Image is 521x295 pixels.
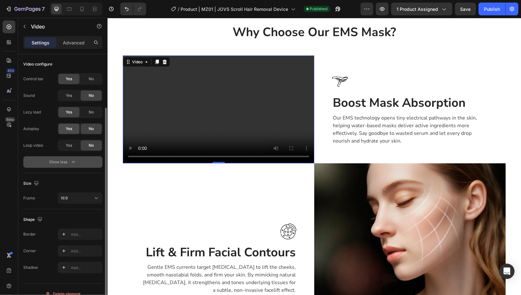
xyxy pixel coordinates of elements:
[225,96,380,127] p: Our EMS technology opens tiny electrical pathways in the skin, helping water-based masks deliver ...
[23,195,35,201] div: Frame
[61,196,68,200] span: 16:9
[23,156,102,168] button: Show less
[66,109,72,115] span: Yes
[120,3,146,15] div: Undo/Redo
[23,76,44,82] div: Control bar
[66,76,72,82] span: Yes
[58,192,102,204] button: 16:9
[23,265,38,270] div: Shadow
[89,93,94,98] span: No
[66,93,72,98] span: Yes
[23,248,36,254] div: Corner
[23,215,44,224] div: Shape
[479,3,505,15] button: Publish
[71,248,101,254] div: Add...
[32,39,49,46] p: Settings
[23,126,39,132] div: Autoplay
[89,76,94,82] span: No
[71,265,101,271] div: Add...
[455,3,476,15] button: Save
[89,143,94,148] span: No
[23,109,41,115] div: Lazy load
[178,6,180,12] span: /
[66,126,72,132] span: Yes
[391,3,452,15] button: 1 product assigned
[173,206,189,222] img: Alt Image
[23,179,40,188] div: Size
[3,3,48,15] button: 7
[63,39,85,46] p: Advanced
[460,6,471,12] span: Save
[23,143,43,148] div: Loop video
[310,6,328,12] span: Published
[397,6,438,12] span: 1 product assigned
[108,18,521,295] iframe: Design area
[42,5,45,13] p: 7
[23,61,52,67] div: Video configure
[23,93,35,98] div: Sound
[23,231,36,237] div: Border
[31,23,85,30] p: Video
[6,68,15,73] div: 450
[484,6,500,12] div: Publish
[5,117,15,122] div: Beta
[225,56,241,72] img: Alt Image
[89,109,94,115] span: No
[66,143,72,148] span: Yes
[181,6,288,12] span: Product | MZ01 | JOVS Scroll Hair Removal Device
[225,77,380,93] h2: Boost Mask Absorption
[71,232,101,237] div: Add...
[33,227,189,243] h2: Lift & Firm Facial Contours
[89,126,94,132] span: No
[34,246,188,276] p: Gentle EMS currents target [MEDICAL_DATA] to lift the cheeks, smooth nasolabial folds, and firm y...
[49,159,77,165] div: Show less
[499,264,515,279] div: Open Intercom Messenger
